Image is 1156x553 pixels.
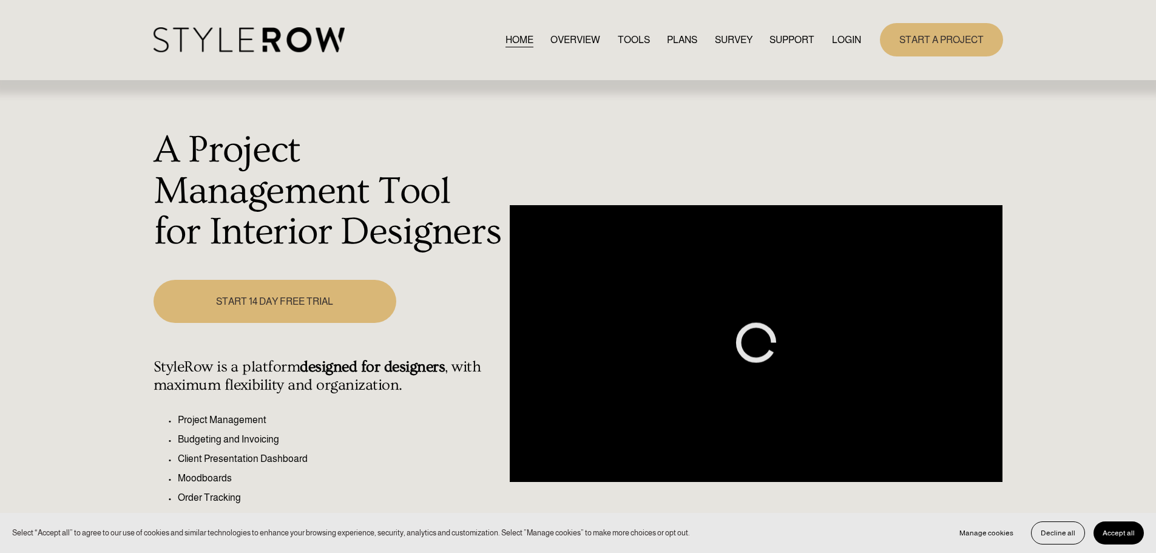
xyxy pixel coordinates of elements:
[959,529,1013,537] span: Manage cookies
[154,130,504,253] h1: A Project Management Tool for Interior Designers
[1031,521,1085,545] button: Decline all
[769,32,814,48] a: folder dropdown
[154,27,345,52] img: StyleRow
[880,23,1003,56] a: START A PROJECT
[178,471,504,486] p: Moodboards
[1103,529,1135,537] span: Accept all
[1041,529,1075,537] span: Decline all
[950,521,1022,545] button: Manage cookies
[618,32,650,48] a: TOOLS
[178,452,504,466] p: Client Presentation Dashboard
[12,527,690,538] p: Select “Accept all” to agree to our use of cookies and similar technologies to enhance your brows...
[1093,521,1144,545] button: Accept all
[832,32,861,48] a: LOGIN
[178,413,504,427] p: Project Management
[769,33,814,47] span: SUPPORT
[667,32,697,48] a: PLANS
[178,432,504,447] p: Budgeting and Invoicing
[154,358,504,395] h4: StyleRow is a platform , with maximum flexibility and organization.
[300,358,445,376] strong: designed for designers
[505,32,533,48] a: HOME
[178,490,504,505] p: Order Tracking
[550,32,600,48] a: OVERVIEW
[715,32,752,48] a: SURVEY
[154,280,396,323] a: START 14 DAY FREE TRIAL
